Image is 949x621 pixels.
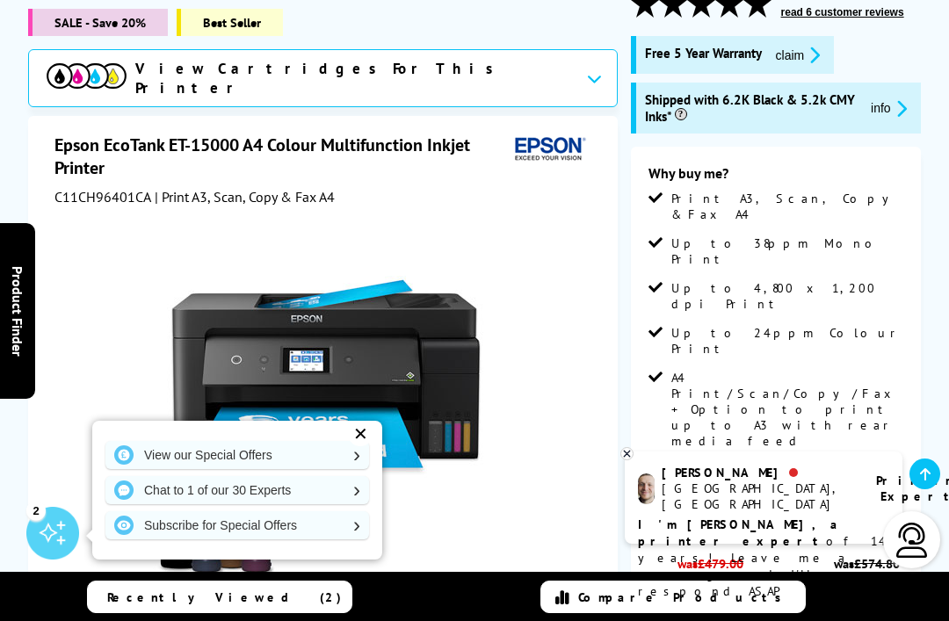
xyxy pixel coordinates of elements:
[895,523,930,558] img: user-headset-light.svg
[540,581,806,613] a: Compare Products
[105,511,369,539] a: Subscribe for Special Offers
[177,9,283,36] span: Best Seller
[9,265,26,356] span: Product Finder
[28,9,168,36] span: SALE - Save 20%
[662,480,854,512] div: [GEOGRAPHIC_DATA], [GEOGRAPHIC_DATA]
[645,45,762,65] span: Free 5 Year Warranty
[47,63,126,88] img: cmyk-icon.svg
[671,325,903,357] span: Up to 24ppm Colour Print
[776,5,909,19] button: read 6 customer reviews
[107,589,342,605] span: Recently Viewed (2)
[648,164,903,191] div: Why buy me?
[105,441,369,469] a: View our Special Offers
[638,516,843,549] b: I'm [PERSON_NAME], a printer expert
[54,188,151,206] span: C11CH96401CA
[26,501,46,520] div: 2
[671,370,903,449] span: A4 Print/Scan/Copy/Fax + Option to print up to A3 with rear media feed
[578,589,791,605] span: Compare Products
[348,422,373,446] div: ✕
[87,581,352,613] a: Recently Viewed (2)
[671,235,903,267] span: Up to 38ppm Mono Print
[866,98,912,119] button: promo-description
[135,59,572,97] span: View Cartridges For This Printer
[54,134,507,179] h1: Epson EcoTank ET-15000 A4 Colour Multifunction Inkjet Printer
[645,91,858,125] span: Shipped with 6.2K Black & 5.2k CMY Inks*
[662,465,854,480] div: [PERSON_NAME]
[105,476,369,504] a: Chat to 1 of our 30 Experts
[671,191,903,222] span: Print A3, Scan, Copy & Fax A4
[638,516,889,600] p: of 14 years! Leave me a message and I'll respond ASAP
[153,241,497,585] img: Epson EcoTank ET-15000
[638,473,655,504] img: ashley-livechat.png
[155,188,335,206] span: | Print A3, Scan, Copy & Fax A4
[671,280,903,312] span: Up to 4,800 x 1,200 dpi Print
[771,45,826,65] button: promo-description
[508,134,589,166] img: Epson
